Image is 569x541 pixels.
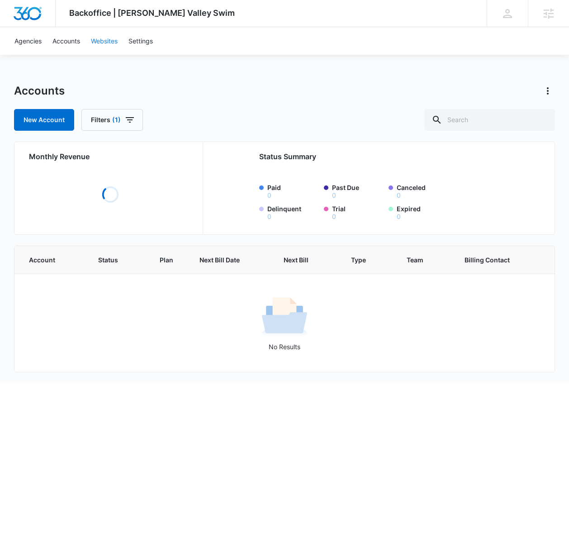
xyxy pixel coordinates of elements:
[98,255,125,265] span: Status
[81,109,143,131] button: Filters(1)
[69,8,235,18] span: Backoffice | [PERSON_NAME] Valley Swim
[29,151,192,162] h2: Monthly Revenue
[332,204,383,220] label: Trial
[14,84,65,98] h1: Accounts
[541,84,555,98] button: Actions
[123,27,158,55] a: Settings
[14,109,74,131] a: New Account
[397,183,448,199] label: Canceled
[85,27,123,55] a: Websites
[47,27,85,55] a: Accounts
[267,183,318,199] label: Paid
[267,204,318,220] label: Delinquent
[284,255,316,265] span: Next Bill
[262,294,307,340] img: No Results
[199,255,249,265] span: Next Bill Date
[15,342,554,351] p: No Results
[332,183,383,199] label: Past Due
[160,255,178,265] span: Plan
[259,151,494,162] h2: Status Summary
[9,27,47,55] a: Agencies
[465,255,518,265] span: Billing Contact
[424,109,555,131] input: Search
[397,204,448,220] label: Expired
[29,255,63,265] span: Account
[112,117,121,123] span: (1)
[407,255,430,265] span: Team
[351,255,372,265] span: Type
